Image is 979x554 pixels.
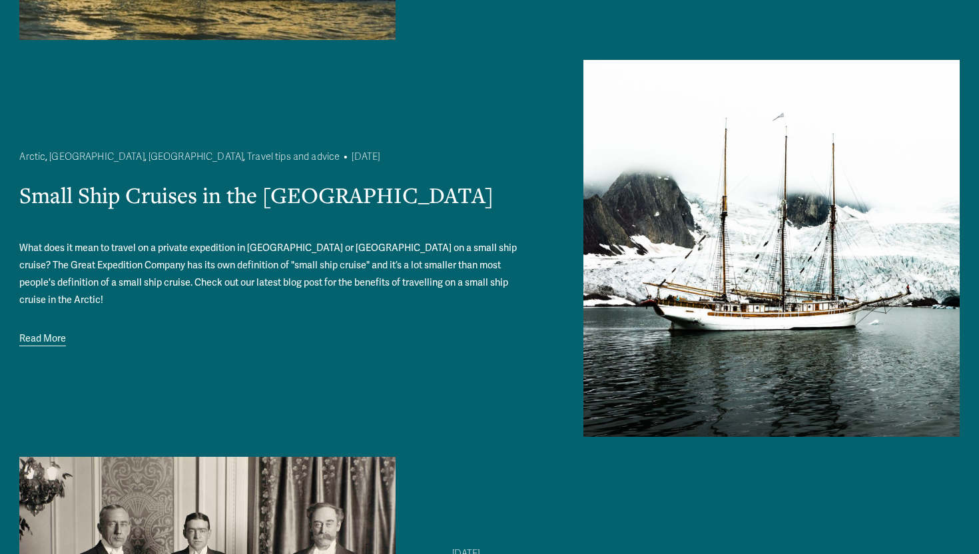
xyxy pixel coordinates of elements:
time: [DATE] [352,152,380,162]
a: Arctic [19,151,45,162]
a: [GEOGRAPHIC_DATA] [49,151,144,162]
span: , [243,151,245,162]
a: Travel tips and advice [247,151,340,162]
a: [GEOGRAPHIC_DATA] [149,151,243,162]
span: , [45,151,47,162]
p: What does it mean to travel on a private expedition in [GEOGRAPHIC_DATA] or [GEOGRAPHIC_DATA] on ... [19,240,527,309]
a: Small Ship Cruises in the [GEOGRAPHIC_DATA] [19,180,493,209]
span: , [145,151,147,162]
img: Small Ship Cruises in the Arctic [583,60,959,436]
a: Read More [19,330,66,348]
